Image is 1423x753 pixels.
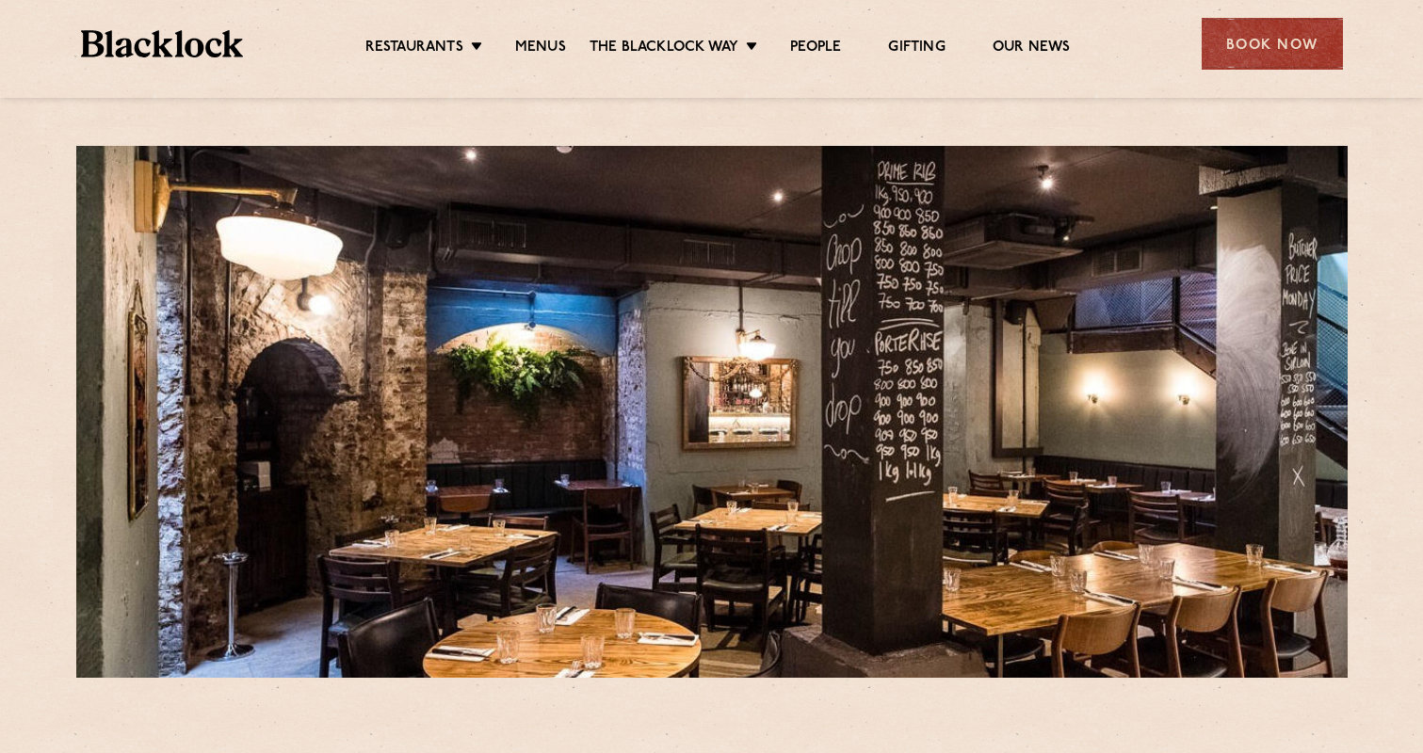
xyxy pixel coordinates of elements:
a: The Blacklock Way [590,39,738,59]
a: Restaurants [365,39,463,59]
a: Gifting [888,39,945,59]
a: Menus [515,39,566,59]
a: People [790,39,841,59]
a: Our News [993,39,1071,59]
div: Book Now [1202,18,1343,70]
img: BL_Textured_Logo-footer-cropped.svg [81,30,244,57]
